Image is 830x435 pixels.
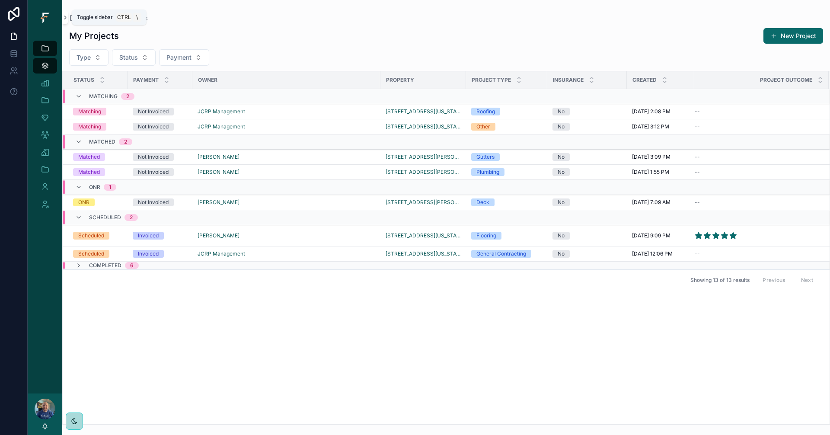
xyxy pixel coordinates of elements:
[130,214,133,221] div: 2
[133,250,187,258] a: Invoiced
[558,232,565,240] div: No
[78,168,100,176] div: Matched
[73,250,122,258] a: Scheduled
[198,232,239,239] a: [PERSON_NAME]
[695,154,818,160] a: --
[471,168,542,176] a: Plumbing
[198,250,245,257] a: JCRP Management
[695,169,700,176] span: --
[69,14,115,22] a: Field Trades
[133,168,187,176] a: Not Invoiced
[558,108,565,115] div: No
[386,250,461,257] a: [STREET_ADDRESS][US_STATE]
[78,232,104,240] div: Scheduled
[138,198,169,206] div: Not Invoiced
[198,108,375,115] a: JCRP Management
[552,123,622,131] a: No
[695,108,818,115] a: --
[38,10,52,24] img: App logo
[763,28,823,44] a: New Project
[690,277,750,284] span: Showing 13 of 13 results
[386,199,461,206] a: [STREET_ADDRESS][PERSON_NAME][US_STATE]
[138,108,169,115] div: Not Invoiced
[632,169,669,176] span: [DATE] 1:55 PM
[558,250,565,258] div: No
[89,262,121,269] span: Completed
[73,153,122,161] a: Matched
[130,262,134,269] div: 6
[386,169,461,176] a: [STREET_ADDRESS][PERSON_NAME][US_STATE]
[553,77,584,83] span: Insurance
[632,232,689,239] a: [DATE] 9:09 PM
[760,77,812,83] span: Project Outcome
[695,123,818,130] a: --
[78,153,100,161] div: Matched
[116,13,132,22] span: Ctrl
[119,53,138,62] span: Status
[138,232,159,240] div: Invoiced
[198,77,217,83] span: Owner
[632,108,670,115] span: [DATE] 2:08 PM
[695,154,700,160] span: --
[476,123,490,131] div: Other
[198,199,375,206] a: [PERSON_NAME]
[476,153,495,161] div: Gutters
[552,168,622,176] a: No
[73,123,122,131] a: Matching
[386,232,461,239] a: [STREET_ADDRESS][US_STATE]
[89,138,115,145] span: Matched
[159,49,209,66] button: Select Button
[632,154,689,160] a: [DATE] 3:09 PM
[198,199,239,206] a: [PERSON_NAME]
[138,153,169,161] div: Not Invoiced
[632,232,670,239] span: [DATE] 9:09 PM
[78,198,89,206] div: ONR
[695,123,700,130] span: --
[166,53,192,62] span: Payment
[695,199,700,206] span: --
[552,198,622,206] a: No
[476,108,495,115] div: Roofing
[386,108,461,115] a: [STREET_ADDRESS][US_STATE]
[695,250,818,257] a: --
[89,184,100,191] span: ONR
[476,168,499,176] div: Plumbing
[198,123,245,130] a: JCRP Management
[77,14,113,21] span: Toggle sidebar
[632,250,673,257] span: [DATE] 12:06 PM
[632,169,689,176] a: [DATE] 1:55 PM
[69,30,119,42] h1: My Projects
[138,250,159,258] div: Invoiced
[198,250,375,257] a: JCRP Management
[632,108,689,115] a: [DATE] 2:08 PM
[558,153,565,161] div: No
[471,198,542,206] a: Deck
[198,108,245,115] a: JCRP Management
[69,49,109,66] button: Select Button
[472,77,511,83] span: Project Type
[695,199,818,206] a: --
[77,53,91,62] span: Type
[386,77,414,83] span: Property
[198,123,375,130] a: JCRP Management
[198,154,239,160] a: [PERSON_NAME]
[552,250,622,258] a: No
[73,168,122,176] a: Matched
[558,168,565,176] div: No
[558,123,565,131] div: No
[386,123,461,130] a: [STREET_ADDRESS][US_STATE]
[552,108,622,115] a: No
[73,198,122,206] a: ONR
